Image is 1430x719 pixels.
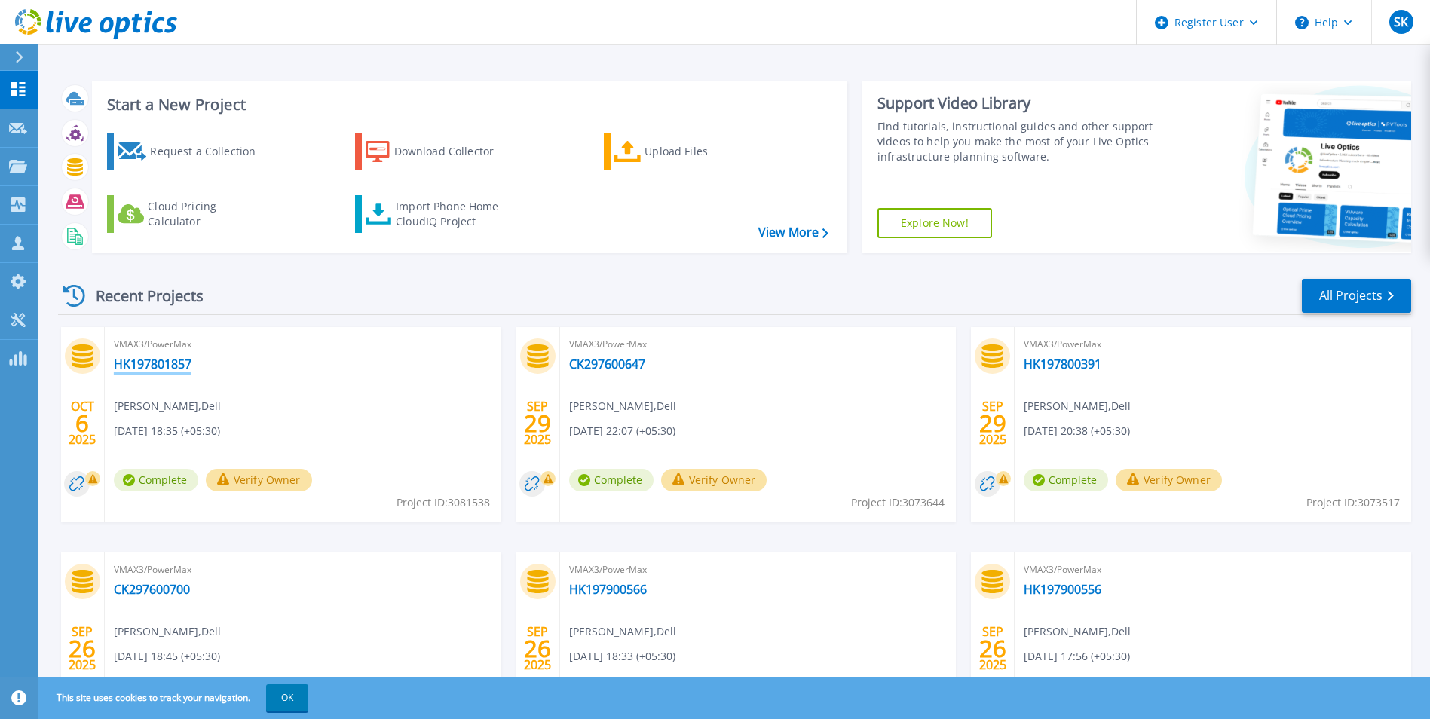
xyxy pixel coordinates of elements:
[569,469,654,491] span: Complete
[1024,623,1131,640] span: [PERSON_NAME] , Dell
[68,621,96,676] div: SEP 2025
[524,642,551,655] span: 26
[1024,469,1108,491] span: Complete
[569,623,676,640] span: [PERSON_NAME] , Dell
[569,561,948,578] span: VMAX3/PowerMax
[394,136,515,167] div: Download Collector
[41,684,308,711] span: This site uses cookies to track your navigation.
[1394,16,1408,28] span: SK
[569,398,676,415] span: [PERSON_NAME] , Dell
[758,225,828,240] a: View More
[266,684,308,711] button: OK
[58,277,224,314] div: Recent Projects
[569,648,675,665] span: [DATE] 18:33 (+05:30)
[1024,561,1402,578] span: VMAX3/PowerMax
[148,199,268,229] div: Cloud Pricing Calculator
[524,417,551,430] span: 29
[1024,582,1101,597] a: HK197900556
[69,642,96,655] span: 26
[523,396,552,451] div: SEP 2025
[114,561,492,578] span: VMAX3/PowerMax
[523,621,552,676] div: SEP 2025
[1024,648,1130,665] span: [DATE] 17:56 (+05:30)
[604,133,772,170] a: Upload Files
[877,208,992,238] a: Explore Now!
[569,423,675,439] span: [DATE] 22:07 (+05:30)
[355,133,523,170] a: Download Collector
[150,136,271,167] div: Request a Collection
[569,356,645,372] a: CK297600647
[979,642,1006,655] span: 26
[107,96,828,113] h3: Start a New Project
[877,119,1157,164] div: Find tutorials, instructional guides and other support videos to help you make the most of your L...
[396,199,513,229] div: Import Phone Home CloudIQ Project
[114,469,198,491] span: Complete
[114,582,190,597] a: CK297600700
[68,396,96,451] div: OCT 2025
[569,582,647,597] a: HK197900566
[1306,494,1400,511] span: Project ID: 3073517
[206,469,312,491] button: Verify Owner
[107,195,275,233] a: Cloud Pricing Calculator
[114,398,221,415] span: [PERSON_NAME] , Dell
[645,136,765,167] div: Upload Files
[569,336,948,353] span: VMAX3/PowerMax
[114,623,221,640] span: [PERSON_NAME] , Dell
[661,469,767,491] button: Verify Owner
[107,133,275,170] a: Request a Collection
[851,494,945,511] span: Project ID: 3073644
[1302,279,1411,313] a: All Projects
[114,648,220,665] span: [DATE] 18:45 (+05:30)
[114,356,191,372] a: HK197801857
[877,93,1157,113] div: Support Video Library
[1024,398,1131,415] span: [PERSON_NAME] , Dell
[1024,356,1101,372] a: HK197800391
[75,417,89,430] span: 6
[1116,469,1222,491] button: Verify Owner
[979,417,1006,430] span: 29
[1024,423,1130,439] span: [DATE] 20:38 (+05:30)
[114,336,492,353] span: VMAX3/PowerMax
[397,494,490,511] span: Project ID: 3081538
[1024,336,1402,353] span: VMAX3/PowerMax
[978,396,1007,451] div: SEP 2025
[114,423,220,439] span: [DATE] 18:35 (+05:30)
[978,621,1007,676] div: SEP 2025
